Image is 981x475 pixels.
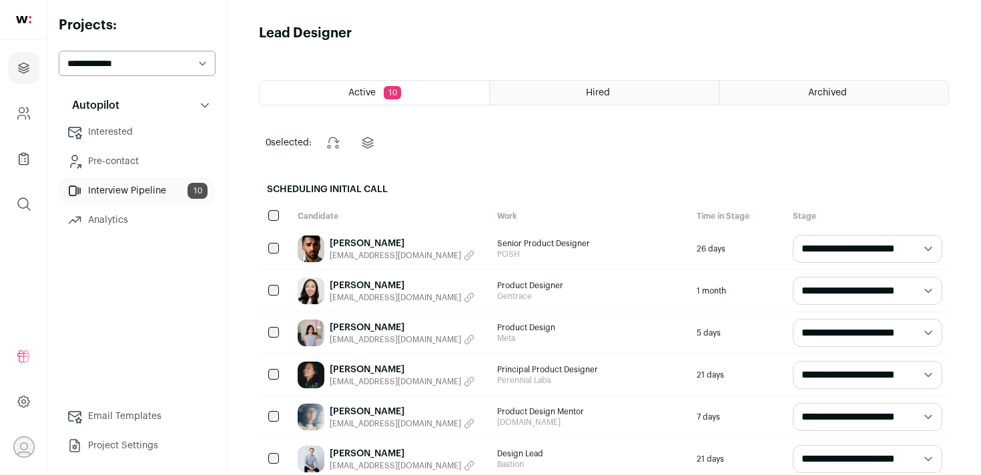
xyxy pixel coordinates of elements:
[330,250,474,261] button: [EMAIL_ADDRESS][DOMAIN_NAME]
[291,204,490,228] div: Candidate
[188,183,208,199] span: 10
[690,354,786,396] div: 21 days
[330,418,461,429] span: [EMAIL_ADDRESS][DOMAIN_NAME]
[497,459,683,470] span: Bastion
[330,447,474,460] a: [PERSON_NAME]
[59,207,216,233] a: Analytics
[317,127,349,159] button: Change stage
[330,334,474,345] button: [EMAIL_ADDRESS][DOMAIN_NAME]
[8,52,39,84] a: Projects
[690,204,786,228] div: Time in Stage
[497,333,683,344] span: Meta
[59,177,216,204] a: Interview Pipeline10
[298,278,324,304] img: 67cab9734c3285424b937b11407a0f38a14bc4d3426a84da0847fb6e497c2042.jpg
[59,148,216,175] a: Pre-contact
[330,363,474,376] a: [PERSON_NAME]
[330,292,461,303] span: [EMAIL_ADDRESS][DOMAIN_NAME]
[13,436,35,458] button: Open dropdown
[298,362,324,388] img: 9fdf22c0c7033a06eaa8b246acaa26d35a5a5fd0669e4b9848a4f7717fe6ca58
[690,270,786,312] div: 1 month
[690,228,786,270] div: 26 days
[330,279,474,292] a: [PERSON_NAME]
[497,280,683,291] span: Product Designer
[497,406,683,417] span: Product Design Mentor
[586,88,610,97] span: Hired
[8,97,39,129] a: Company and ATS Settings
[330,250,461,261] span: [EMAIL_ADDRESS][DOMAIN_NAME]
[490,81,719,105] a: Hired
[298,235,324,262] img: 15c2d65c6655ecb44403d82c0d718d9e4323b667ebbb638c900a2a7e470ddfaa
[497,322,683,333] span: Product Design
[330,376,474,387] button: [EMAIL_ADDRESS][DOMAIN_NAME]
[330,292,474,303] button: [EMAIL_ADDRESS][DOMAIN_NAME]
[690,396,786,438] div: 7 days
[786,204,949,228] div: Stage
[497,364,683,375] span: Principal Product Designer
[330,321,474,334] a: [PERSON_NAME]
[497,448,683,459] span: Design Lead
[384,86,401,99] span: 10
[259,175,949,204] h2: Scheduling Initial Call
[330,334,461,345] span: [EMAIL_ADDRESS][DOMAIN_NAME]
[59,16,216,35] h2: Projects:
[59,432,216,459] a: Project Settings
[690,312,786,354] div: 5 days
[298,446,324,472] img: 52a39ba794c51068646212f0415aff1da6850885da4badb7ad84af965079f524
[330,376,461,387] span: [EMAIL_ADDRESS][DOMAIN_NAME]
[59,403,216,430] a: Email Templates
[497,375,683,386] span: Perennial Labs
[497,417,683,428] span: [DOMAIN_NAME]
[266,136,312,149] span: selected:
[59,92,216,119] button: Autopilot
[298,320,324,346] img: 143442e82128ff8497a886249fefa709e8fb3bf0792926fca812a6a68f1471cb.jpg
[497,238,683,249] span: Senior Product Designer
[266,138,271,147] span: 0
[16,16,31,23] img: wellfound-shorthand-0d5821cbd27db2630d0214b213865d53afaa358527fdda9d0ea32b1df1b89c2c.svg
[497,249,683,260] span: POSH
[330,405,474,418] a: [PERSON_NAME]
[497,291,683,302] span: Gentrace
[330,460,474,471] button: [EMAIL_ADDRESS][DOMAIN_NAME]
[259,24,352,43] h1: Lead Designer
[330,237,474,250] a: [PERSON_NAME]
[298,404,324,430] img: 06b308bfa036c59c0c20f7b4c8cc5caf9a17cf5585c9f39ace45f3aff346b4db.jpg
[64,97,119,113] p: Autopilot
[808,88,847,97] span: Archived
[490,204,690,228] div: Work
[8,143,39,175] a: Company Lists
[719,81,948,105] a: Archived
[330,418,474,429] button: [EMAIL_ADDRESS][DOMAIN_NAME]
[59,119,216,145] a: Interested
[330,460,461,471] span: [EMAIL_ADDRESS][DOMAIN_NAME]
[348,88,376,97] span: Active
